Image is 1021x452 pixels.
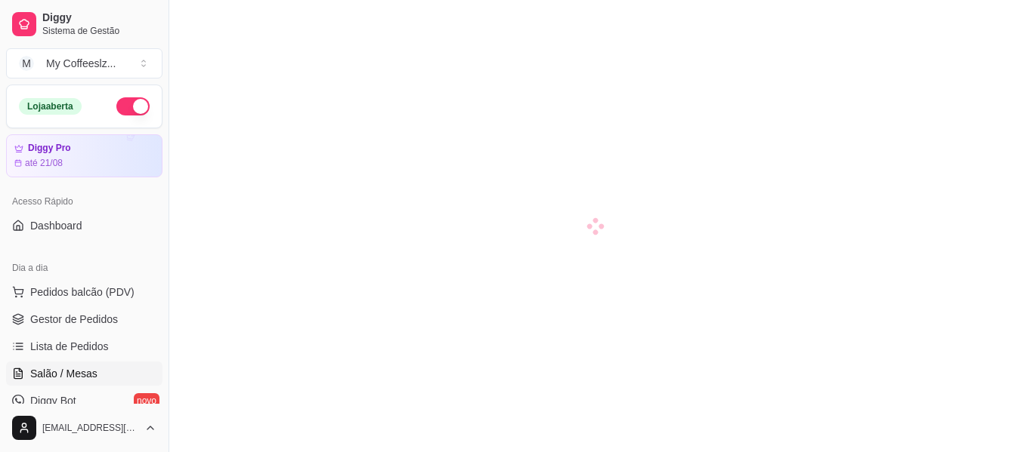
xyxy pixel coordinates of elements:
a: Gestor de Pedidos [6,307,162,331]
button: [EMAIL_ADDRESS][DOMAIN_NAME] [6,410,162,446]
div: Loja aberta [19,98,82,115]
span: Diggy Bot [30,393,76,408]
a: Diggy Proaté 21/08 [6,134,162,177]
span: Dashboard [30,218,82,233]
span: Sistema de Gestão [42,25,156,37]
span: Salão / Mesas [30,366,97,381]
a: Salão / Mesas [6,361,162,386]
button: Pedidos balcão (PDV) [6,280,162,304]
span: Gestor de Pedidos [30,312,118,327]
span: [EMAIL_ADDRESS][DOMAIN_NAME] [42,422,138,434]
span: Pedidos balcão (PDV) [30,284,135,300]
span: Lista de Pedidos [30,339,109,354]
a: Dashboard [6,214,162,238]
button: Alterar Status [116,97,150,115]
a: DiggySistema de Gestão [6,6,162,42]
span: M [19,56,34,71]
div: Acesso Rápido [6,189,162,214]
article: Diggy Pro [28,143,71,154]
article: até 21/08 [25,157,63,169]
div: My Coffeeslz ... [46,56,116,71]
button: Select a team [6,48,162,78]
a: Diggy Botnovo [6,389,162,413]
div: Dia a dia [6,256,162,280]
span: Diggy [42,11,156,25]
a: Lista de Pedidos [6,334,162,358]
